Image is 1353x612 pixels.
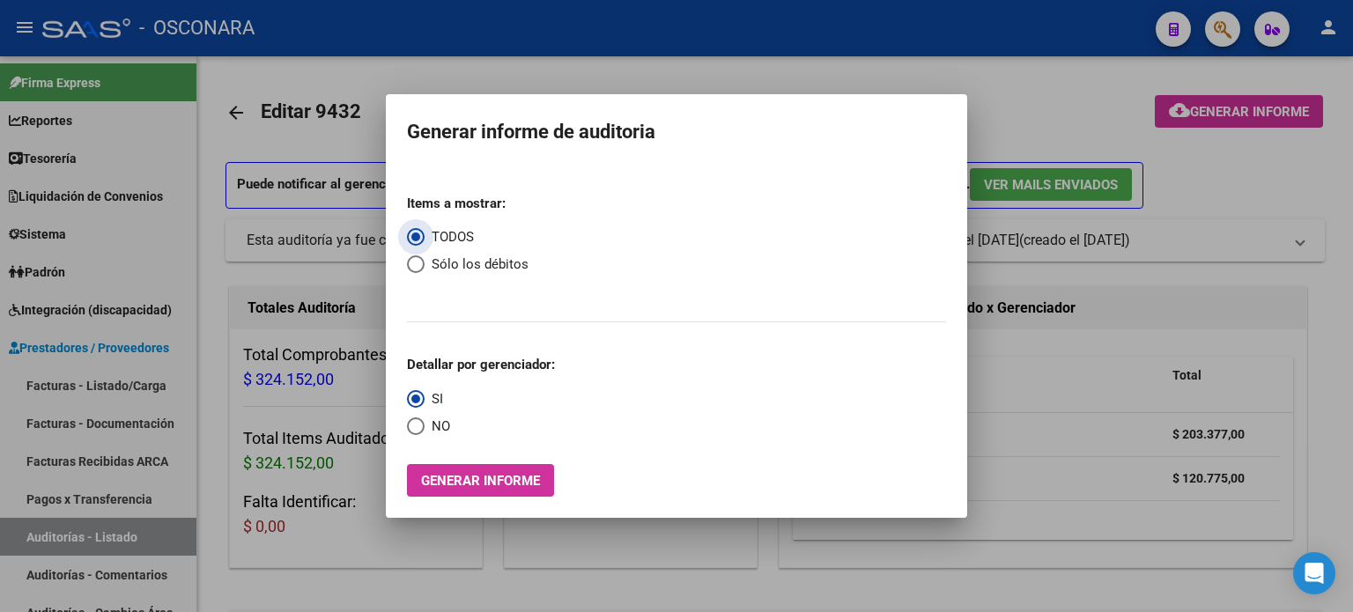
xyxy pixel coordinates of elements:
mat-radio-group: Select an option [407,342,555,436]
strong: Detallar por gerenciador: [407,357,555,372]
button: Generar informe [407,464,554,497]
strong: Items a mostrar: [407,195,506,211]
div: Open Intercom Messenger [1293,552,1335,594]
span: Sólo los débitos [425,254,529,275]
span: SI [425,389,443,409]
span: Generar informe [421,473,540,489]
mat-radio-group: Select an option [407,181,529,302]
h1: Generar informe de auditoria [407,115,946,149]
span: NO [425,417,450,437]
span: TODOS [425,227,474,247]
